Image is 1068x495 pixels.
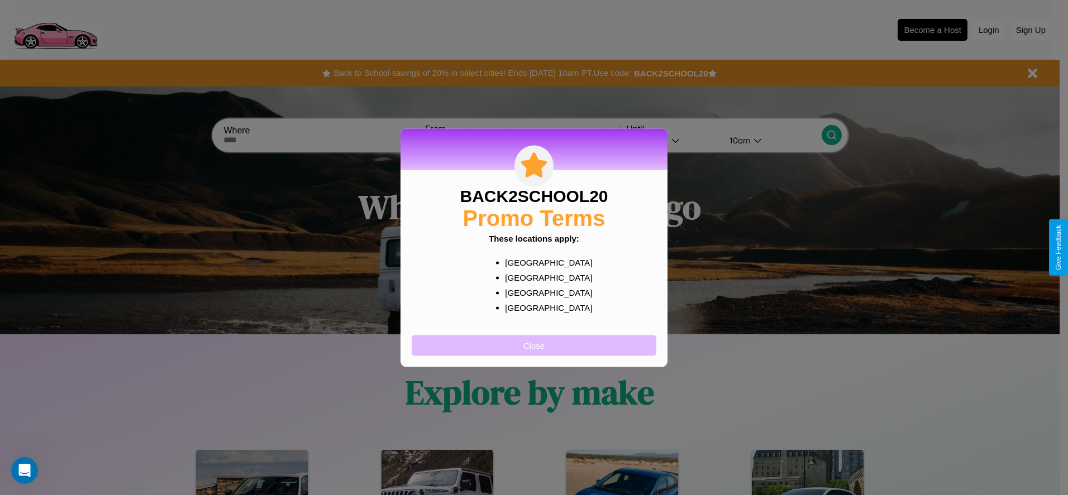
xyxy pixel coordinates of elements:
p: [GEOGRAPHIC_DATA] [505,270,585,285]
div: Give Feedback [1055,225,1062,270]
iframe: Intercom live chat [11,457,38,484]
b: These locations apply: [489,233,579,243]
p: [GEOGRAPHIC_DATA] [505,254,585,270]
p: [GEOGRAPHIC_DATA] [505,300,585,315]
button: Close [412,335,656,355]
h3: BACK2SCHOOL20 [460,186,608,205]
h2: Promo Terms [463,205,605,230]
p: [GEOGRAPHIC_DATA] [505,285,585,300]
